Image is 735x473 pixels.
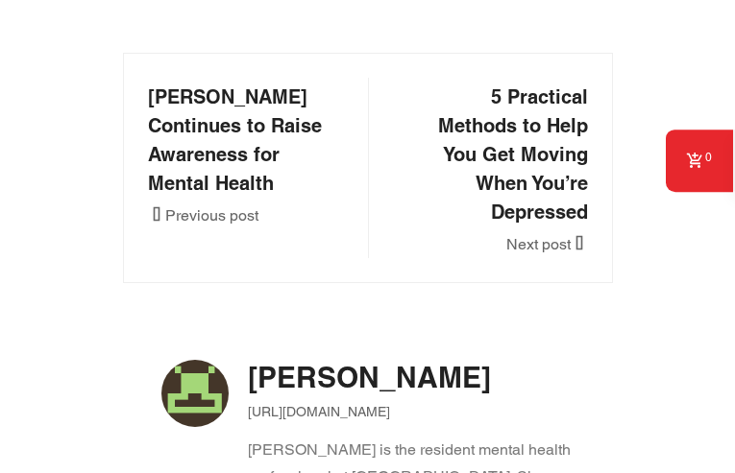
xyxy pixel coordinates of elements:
[148,83,330,225] a: [PERSON_NAME] Continues to Raise Awareness for Mental Health Previous post
[148,83,330,198] h3: [PERSON_NAME] Continues to Raise Awareness for Mental Health
[705,151,712,164] span: 0
[407,83,588,253] a: 5 Practical Methods to Help You Get Moving When You’re Depressed Next post
[248,404,390,419] a: [URL][DOMAIN_NAME]
[666,130,733,192] a: 0
[407,83,588,226] h3: 5 Practical Methods to Help You Get Moving When You’re Depressed
[148,206,258,225] span: Previous post
[248,360,575,394] h3: [PERSON_NAME]
[506,235,588,253] span: Next post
